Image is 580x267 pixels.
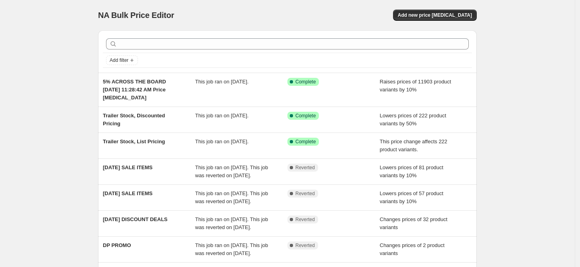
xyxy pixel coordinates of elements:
[103,190,153,196] span: [DATE] SALE ITEMS
[295,164,315,171] span: Reverted
[380,216,448,230] span: Changes prices of 32 product variants
[380,79,451,93] span: Raises prices of 11903 product variants by 10%
[106,55,138,65] button: Add filter
[103,113,165,127] span: Trailer Stock, Discounted Pricing
[103,164,153,170] span: [DATE] SALE ITEMS
[103,216,167,222] span: [DATE] DISCOUNT DEALS
[195,79,249,85] span: This job ran on [DATE].
[380,242,445,256] span: Changes prices of 2 product variants
[380,138,448,152] span: This price change affects 222 product variants.
[295,113,316,119] span: Complete
[295,216,315,223] span: Reverted
[380,164,444,178] span: Lowers prices of 81 product variants by 10%
[98,11,174,20] span: NA Bulk Price Editor
[380,113,446,127] span: Lowers prices of 222 product variants by 50%
[195,190,268,204] span: This job ran on [DATE]. This job was reverted on [DATE].
[195,164,268,178] span: This job ran on [DATE]. This job was reverted on [DATE].
[195,242,268,256] span: This job ran on [DATE]. This job was reverted on [DATE].
[295,79,316,85] span: Complete
[380,190,444,204] span: Lowers prices of 57 product variants by 10%
[103,242,131,248] span: DP PROMO
[195,216,268,230] span: This job ran on [DATE]. This job was reverted on [DATE].
[295,138,316,145] span: Complete
[295,190,315,197] span: Reverted
[195,113,249,119] span: This job ran on [DATE].
[103,79,166,101] span: 5% ACROSS THE BOARD [DATE] 11:28:42 AM Price [MEDICAL_DATA]
[195,138,249,144] span: This job ran on [DATE].
[295,242,315,249] span: Reverted
[393,10,477,21] button: Add new price [MEDICAL_DATA]
[398,12,472,18] span: Add new price [MEDICAL_DATA]
[103,138,165,144] span: Trailer Stock, List Pricing
[110,57,128,63] span: Add filter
